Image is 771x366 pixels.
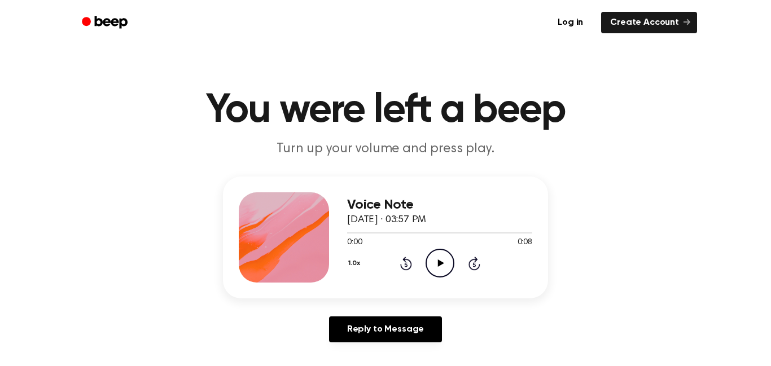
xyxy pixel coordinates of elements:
a: Log in [546,10,594,36]
p: Turn up your volume and press play. [169,140,602,158]
a: Create Account [601,12,697,33]
h1: You were left a beep [97,90,674,131]
a: Beep [74,12,138,34]
h3: Voice Note [347,197,532,213]
span: 0:00 [347,237,362,249]
button: 1.0x [347,254,364,273]
span: [DATE] · 03:57 PM [347,215,426,225]
a: Reply to Message [329,316,442,342]
span: 0:08 [518,237,532,249]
